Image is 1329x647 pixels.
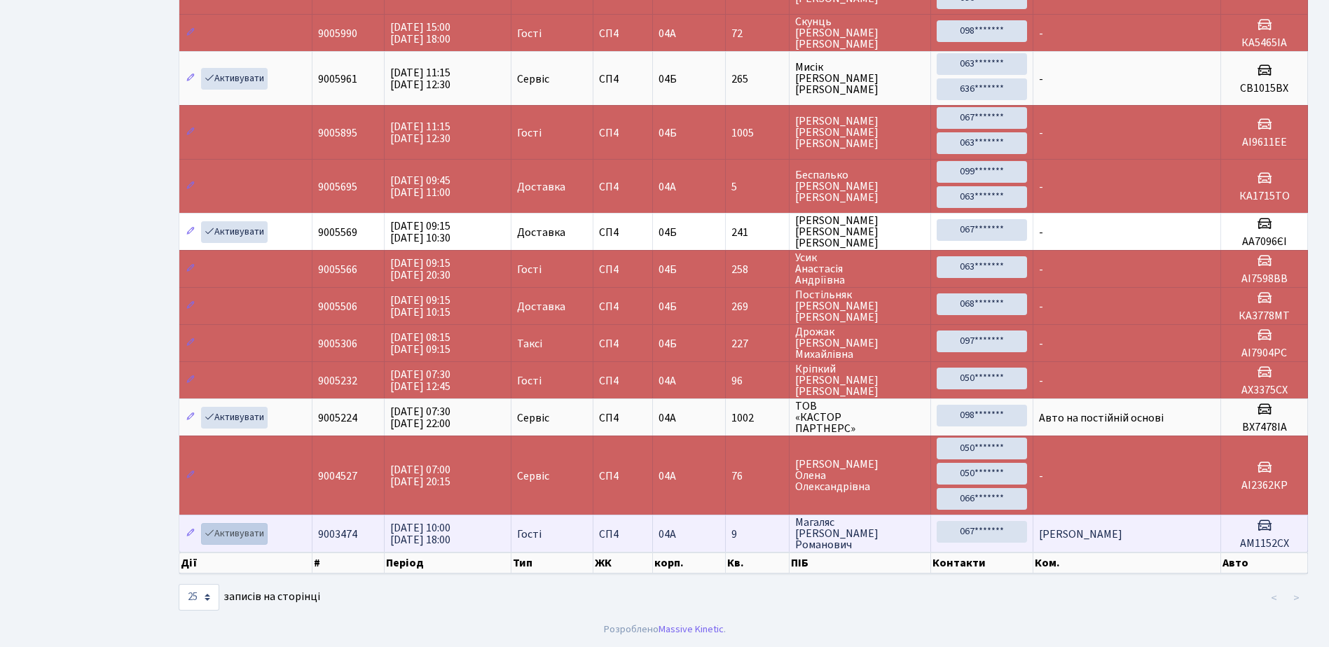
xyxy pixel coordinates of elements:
span: 04А [659,26,676,41]
th: Період [385,552,511,573]
span: 04А [659,410,676,426]
span: Сервіс [517,74,549,85]
span: Гості [517,375,542,387]
span: 9003474 [318,527,357,542]
span: Доставка [517,181,565,193]
span: 9004527 [318,468,357,484]
span: [DATE] 15:00 [DATE] 18:00 [390,20,450,47]
span: СП4 [599,529,646,540]
span: 1002 [731,412,783,424]
span: [DATE] 07:00 [DATE] 20:15 [390,462,450,489]
span: [DATE] 09:15 [DATE] 20:30 [390,256,450,283]
span: Доставка [517,301,565,312]
h5: АА7096ЄІ [1227,235,1302,249]
th: Тип [511,552,593,573]
span: 241 [731,227,783,238]
th: Авто [1221,552,1308,573]
span: - [1039,225,1043,240]
span: 258 [731,264,783,275]
span: Дрожак [PERSON_NAME] Михайлівна [795,326,925,360]
span: Постільняк [PERSON_NAME] [PERSON_NAME] [795,289,925,323]
h5: КА3778МТ [1227,309,1302,323]
span: 9005569 [318,225,357,240]
th: ЖК [593,552,652,573]
h5: AI9611EE [1227,136,1302,149]
a: Massive Kinetic [659,622,724,636]
h5: АІ2362КР [1227,479,1302,492]
span: Сервіс [517,412,549,424]
span: ТОВ «КАСТОР ПАРТНЕРС» [795,401,925,434]
span: [DATE] 11:15 [DATE] 12:30 [390,65,450,92]
h5: АХ3375СХ [1227,384,1302,397]
span: СП4 [599,74,646,85]
a: Активувати [201,68,268,90]
span: СП4 [599,375,646,387]
span: 9 [731,529,783,540]
span: 9005506 [318,299,357,314]
th: # [312,552,385,573]
span: Сервіс [517,471,549,482]
span: 9005895 [318,125,357,141]
th: ПІБ [790,552,931,573]
span: 1005 [731,127,783,139]
h5: ВХ7478ІА [1227,421,1302,434]
span: - [1039,336,1043,352]
span: СП4 [599,28,646,39]
h5: АІ7904РС [1227,347,1302,360]
span: 9005566 [318,262,357,277]
span: 04Б [659,125,677,141]
span: Гості [517,127,542,139]
h5: КА5465ІА [1227,36,1302,50]
th: Кв. [726,552,790,573]
span: 04А [659,373,676,389]
span: 76 [731,471,783,482]
span: 269 [731,301,783,312]
span: СП4 [599,471,646,482]
th: Контакти [931,552,1033,573]
span: - [1039,299,1043,314]
span: СП4 [599,301,646,312]
span: 9005990 [318,26,357,41]
span: 9005224 [318,410,357,426]
span: 227 [731,338,783,349]
span: - [1039,179,1043,195]
h5: КА1715ТО [1227,190,1302,203]
span: 04А [659,468,676,484]
span: Гості [517,28,542,39]
span: СП4 [599,338,646,349]
span: 72 [731,28,783,39]
span: Гості [517,264,542,275]
h5: АМ1152СХ [1227,537,1302,550]
span: [DATE] 09:15 [DATE] 10:15 [390,293,450,320]
span: [PERSON_NAME] [PERSON_NAME] [PERSON_NAME] [795,116,925,149]
span: [DATE] 09:15 [DATE] 10:30 [390,218,450,246]
span: 9005961 [318,71,357,87]
span: [PERSON_NAME] [1039,527,1122,542]
span: 04Б [659,262,677,277]
span: 04А [659,179,676,195]
span: - [1039,125,1043,141]
span: Беспалько [PERSON_NAME] [PERSON_NAME] [795,169,925,203]
th: Дії [179,552,312,573]
span: [PERSON_NAME] Олена Олександрівна [795,459,925,492]
span: [DATE] 07:30 [DATE] 12:45 [390,367,450,394]
span: 9005232 [318,373,357,389]
span: Мисік [PERSON_NAME] [PERSON_NAME] [795,62,925,95]
span: Гості [517,529,542,540]
span: Таксі [517,338,542,349]
span: СП4 [599,181,646,193]
span: - [1039,26,1043,41]
span: 04Б [659,299,677,314]
span: СП4 [599,127,646,139]
span: [DATE] 08:15 [DATE] 09:15 [390,330,450,357]
div: Розроблено . [604,622,726,637]
span: [DATE] 07:30 [DATE] 22:00 [390,404,450,431]
span: СП4 [599,227,646,238]
select: записів на сторінці [179,584,219,611]
span: 265 [731,74,783,85]
a: Активувати [201,523,268,545]
th: корп. [653,552,727,573]
span: Доставка [517,227,565,238]
span: - [1039,373,1043,389]
span: Магаляс [PERSON_NAME] Романович [795,517,925,550]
